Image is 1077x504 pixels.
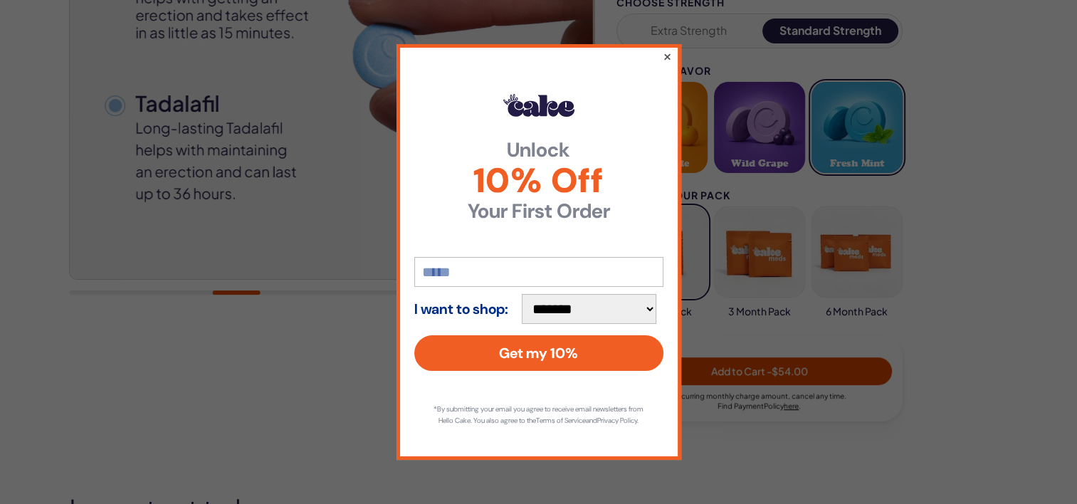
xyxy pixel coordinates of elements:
strong: I want to shop: [414,301,508,317]
img: Hello Cake [503,94,574,117]
strong: Your First Order [414,201,663,221]
a: Privacy Policy [597,416,637,425]
button: Get my 10% [414,335,663,371]
p: *By submitting your email you agree to receive email newsletters from Hello Cake. You also agree ... [429,404,649,426]
span: 10% Off [414,164,663,198]
a: Terms of Service [536,416,586,425]
button: × [662,48,671,65]
strong: Unlock [414,140,663,160]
